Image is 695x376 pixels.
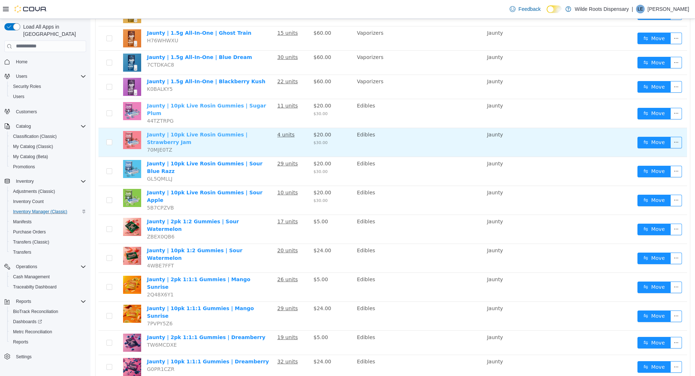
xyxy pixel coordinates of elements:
[580,89,591,101] button: icon: ellipsis
[264,167,393,196] td: Edibles
[13,107,86,116] span: Customers
[580,118,591,130] button: icon: ellipsis
[13,177,37,186] button: Inventory
[10,317,45,326] a: Dashboards
[10,338,86,346] span: Reports
[580,292,591,303] button: icon: ellipsis
[56,258,160,271] a: Jaunty | 2pk 1:1:1 Gummies | Mango Sunrise
[187,11,207,17] u: 15 units
[10,207,86,216] span: Inventory Manager (Classic)
[547,62,580,74] button: icon: swapMove
[10,82,86,91] span: Security Roles
[396,229,412,235] span: Jaunty
[20,23,86,38] span: Load All Apps in [GEOGRAPHIC_DATA]
[33,59,51,77] img: Jaunty | 1.5g All-In-One | Blackberry Kush hero shot
[10,142,86,151] span: My Catalog (Classic)
[13,274,50,280] span: Cash Management
[264,8,393,32] td: Vaporizers
[264,109,393,138] td: Edibles
[223,60,241,66] span: $60.00
[223,229,241,235] span: $24.00
[10,248,86,257] span: Transfers
[1,262,89,272] button: Operations
[1,176,89,186] button: Inventory
[547,118,580,130] button: icon: swapMove
[10,228,49,236] a: Purchase Orders
[10,217,34,226] a: Manifests
[187,60,207,66] u: 22 units
[13,239,49,245] span: Transfers (Classic)
[33,141,51,159] img: Jaunty | 10pk Live Rosin Gummies | Sour Blue Razz hero shot
[13,122,86,131] span: Catalog
[187,340,207,346] u: 32 units
[7,131,89,141] button: Classification (Classic)
[187,171,207,177] u: 10 units
[7,197,89,207] button: Inventory Count
[396,84,412,90] span: Jaunty
[13,84,41,89] span: Security Roles
[7,207,89,217] button: Inventory Manager (Classic)
[56,11,161,17] a: Jaunty | 1.5g All-In-One | Ghost Train
[223,258,237,263] span: $5.00
[10,162,38,171] a: Promotions
[580,342,591,354] button: icon: ellipsis
[264,283,393,312] td: Edibles
[187,142,207,148] u: 29 units
[33,10,51,29] img: Jaunty | 1.5g All-In-One | Ghost Train hero shot
[10,197,86,206] span: Inventory Count
[580,176,591,187] button: icon: ellipsis
[56,340,178,346] a: Jaunty | 10pk 1:1:1 Gummies | Dreamberry
[10,317,86,326] span: Dashboards
[13,284,56,290] span: Traceabilty Dashboard
[187,316,207,321] u: 19 units
[13,107,40,116] a: Customers
[56,287,163,300] a: Jaunty | 10pk 1:1:1 Gummies | Mango Sunrise
[13,219,31,225] span: Manifests
[10,187,86,196] span: Adjustments (Classic)
[56,244,84,250] span: 4WBE7FFT
[547,263,580,274] button: icon: swapMove
[580,62,591,74] button: icon: ellipsis
[10,82,44,91] a: Security Roles
[264,196,393,225] td: Edibles
[223,340,241,346] span: $24.00
[187,287,207,292] u: 29 units
[223,179,237,184] span: $30.00
[547,292,580,303] button: icon: swapMove
[396,60,412,66] span: Jaunty
[13,339,28,345] span: Reports
[56,35,161,41] a: Jaunty | 1.5g All-In-One | Blue Dream
[10,248,34,257] a: Transfers
[13,209,67,215] span: Inventory Manager (Classic)
[16,264,37,270] span: Operations
[56,215,84,221] span: ZBEX0QB6
[187,229,207,235] u: 20 units
[187,35,207,41] u: 30 units
[223,35,241,41] span: $60.00
[10,187,58,196] a: Adjustments (Classic)
[13,352,86,361] span: Settings
[13,72,86,81] span: Users
[223,171,241,177] span: $20.00
[10,238,86,246] span: Transfers (Classic)
[7,337,89,347] button: Reports
[7,141,89,152] button: My Catalog (Classic)
[547,342,580,354] button: icon: swapMove
[10,238,52,246] a: Transfers (Classic)
[223,142,241,148] span: $20.00
[10,283,59,291] a: Traceabilty Dashboard
[10,307,61,316] a: BioTrack Reconciliation
[264,225,393,254] td: Edibles
[264,336,393,360] td: Edibles
[56,171,172,184] a: Jaunty | 10pk Live Rosin Gummies | Sour Apple
[33,228,51,246] img: Jaunty | 10pk 1:2 Gummies | Sour Watermelon hero shot
[1,106,89,117] button: Customers
[56,142,172,155] a: Jaunty | 10pk Live Rosin Gummies | Sour Blue Razz
[264,80,393,109] td: Edibles
[10,162,86,171] span: Promotions
[56,19,88,25] span: H76WHWXU
[580,263,591,274] button: icon: ellipsis
[7,92,89,102] button: Users
[13,134,57,139] span: Classification (Classic)
[396,200,412,206] span: Jaunty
